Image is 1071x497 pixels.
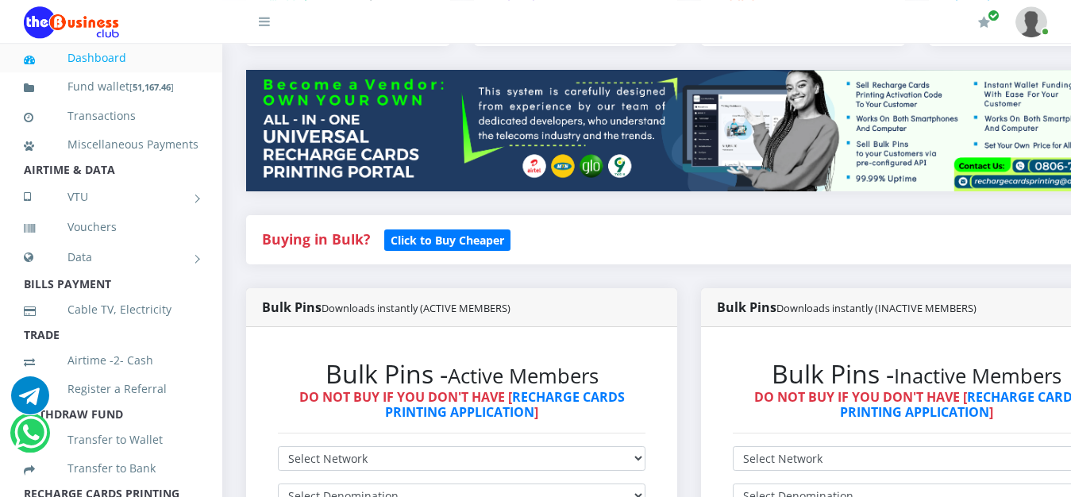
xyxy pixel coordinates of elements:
a: Dashboard [24,40,198,76]
a: Fund wallet[51,167.46] [24,68,198,106]
a: Chat for support [14,426,47,452]
a: Data [24,237,198,277]
a: Airtime -2- Cash [24,342,198,379]
small: [ ] [129,81,174,93]
a: Click to Buy Cheaper [384,229,510,248]
a: Miscellaneous Payments [24,126,198,163]
a: Register a Referral [24,371,198,407]
img: User [1015,6,1047,37]
strong: DO NOT BUY IF YOU DON'T HAVE [ ] [299,388,625,421]
i: Renew/Upgrade Subscription [978,16,990,29]
strong: Bulk Pins [717,299,977,316]
h2: Bulk Pins - [278,359,645,389]
a: Transfer to Wallet [24,422,198,458]
span: Renew/Upgrade Subscription [988,10,1000,21]
a: Chat for support [11,388,49,414]
b: Click to Buy Cheaper [391,233,504,248]
small: Downloads instantly (INACTIVE MEMBERS) [776,301,977,315]
a: Transactions [24,98,198,134]
a: Transfer to Bank [24,450,198,487]
img: Logo [24,6,119,38]
a: RECHARGE CARDS PRINTING APPLICATION [385,388,625,421]
a: VTU [24,177,198,217]
b: 51,167.46 [133,81,171,93]
small: Inactive Members [894,362,1061,390]
strong: Bulk Pins [262,299,510,316]
small: Active Members [448,362,599,390]
a: Cable TV, Electricity [24,291,198,328]
a: Vouchers [24,209,198,245]
strong: Buying in Bulk? [262,229,370,248]
small: Downloads instantly (ACTIVE MEMBERS) [322,301,510,315]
